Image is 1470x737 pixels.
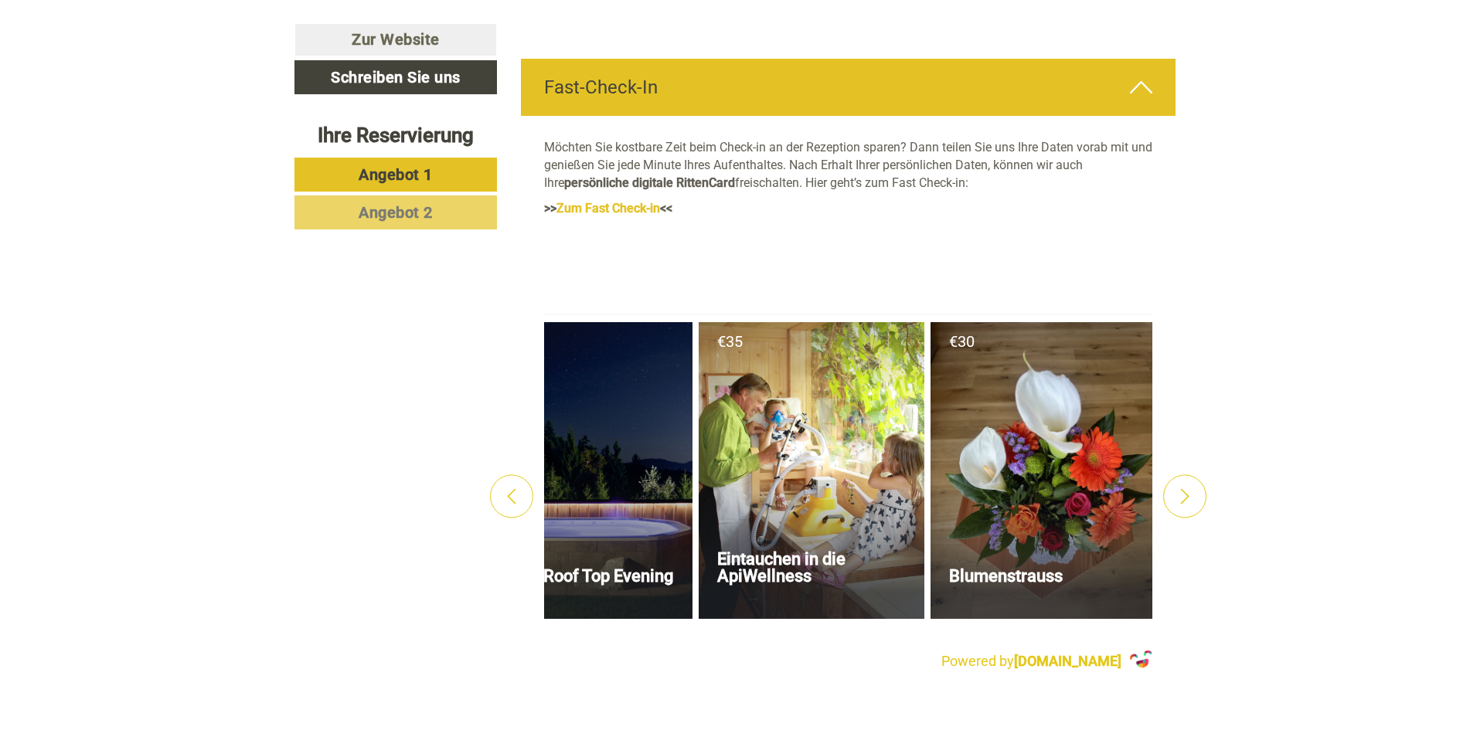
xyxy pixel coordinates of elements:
[544,139,1153,192] p: Möchten Sie kostbare Zeit beim Check-in an der Rezeption sparen? Dann teilen Sie uns Ihre Daten v...
[485,568,688,585] h3: Private Roof Top Evening
[717,334,726,349] span: €
[949,568,1152,585] h3: Blumenstrauss
[359,203,433,222] span: Angebot 2
[931,322,1156,619] a: € 30Blumenstrauss
[294,121,497,150] div: Ihre Reservierung
[521,59,1176,116] div: Fast-Check-In
[467,322,692,619] a: € 50Private Roof Top Evening
[485,334,681,349] div: 50
[1014,653,1121,669] strong: [DOMAIN_NAME]
[949,334,958,349] span: €
[294,23,497,56] a: Zur Website
[544,201,672,216] strong: >> <<
[949,334,1145,349] div: 30
[544,650,1153,672] a: Powered by[DOMAIN_NAME]
[294,60,497,94] a: Schreiben Sie uns
[717,551,920,585] h3: Eintauchen in die ApiWellness
[556,201,660,216] a: Zum Fast Check-in
[564,175,735,190] strong: persönliche digitale RittenCard
[717,334,913,349] div: 35
[359,165,433,184] span: Angebot 1
[699,322,924,619] a: € 35Eintauchen in die ApiWellness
